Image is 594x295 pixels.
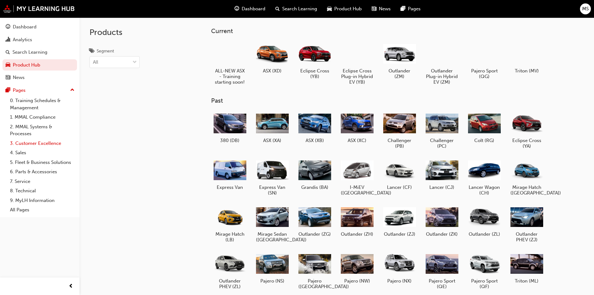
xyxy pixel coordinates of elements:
a: Outlander (ZH) [338,203,376,239]
span: car-icon [327,5,332,13]
span: News [379,5,391,12]
h3: Current [211,27,565,35]
a: Outlander (ZG) [296,203,333,239]
a: Triton (MV) [508,40,545,76]
h5: Eclipse Cross Plug-in Hybrid EV (YB) [341,68,374,85]
h5: Express Van [214,184,246,190]
a: ASX (XA) [254,110,291,146]
a: ASX (XB) [296,110,333,146]
button: Pages [2,85,77,96]
a: I-MiEV ([GEOGRAPHIC_DATA]) [338,156,376,198]
h5: ASX (XB) [298,138,331,143]
a: Mirage Sedan ([GEOGRAPHIC_DATA]) [254,203,291,245]
span: guage-icon [234,5,239,13]
h5: 380 (DB) [214,138,246,143]
h5: Eclipse Cross (YA) [510,138,543,149]
h5: I-MiEV ([GEOGRAPHIC_DATA]) [341,184,374,196]
a: Lancer (CF) [381,156,418,193]
a: Eclipse Cross (YB) [296,40,333,81]
a: 2. MMAL Systems & Processes [7,122,77,139]
a: Pajero ([GEOGRAPHIC_DATA]) [296,250,333,292]
h5: Outlander PHEV (ZL) [214,278,246,289]
span: pages-icon [401,5,405,13]
a: 4. Sales [7,148,77,158]
a: pages-iconPages [396,2,426,15]
h5: Outlander (ZK) [426,231,458,237]
a: Express Van [211,156,249,193]
div: All [93,59,98,66]
a: Grandis (BA) [296,156,333,193]
a: Lancer Wagon (CH) [466,156,503,198]
h5: Challenger (PB) [383,138,416,149]
a: Pajero (NX) [381,250,418,286]
span: search-icon [6,50,10,55]
h5: Outlander (ZJ) [383,231,416,237]
a: 1. MMAL Compliance [7,112,77,122]
a: ASX (XD) [254,40,291,76]
div: Segment [97,48,114,54]
a: car-iconProduct Hub [322,2,367,15]
a: Mirage Hatch ([GEOGRAPHIC_DATA]) [508,156,545,198]
div: News [13,74,25,81]
a: Challenger (PC) [423,110,461,151]
h5: Express Van (SN) [256,184,289,196]
a: Eclipse Cross Plug-in Hybrid EV (YB) [338,40,376,87]
h5: ASX (XC) [341,138,374,143]
a: Pajero Sport (QF) [466,250,503,292]
a: Challenger (PB) [381,110,418,151]
h5: Pajero Sport (QG) [468,68,501,79]
span: tags-icon [89,49,94,54]
h5: Eclipse Cross (YB) [298,68,331,79]
h5: Colt (RG) [468,138,501,143]
h5: Grandis (BA) [298,184,331,190]
a: Lancer (CJ) [423,156,461,193]
h5: Pajero ([GEOGRAPHIC_DATA]) [298,278,331,289]
span: Search Learning [282,5,317,12]
a: Triton (ML) [508,250,545,286]
h5: Outlander (ZG) [298,231,331,237]
h5: Pajero (NW) [341,278,374,284]
a: Outlander (ZL) [466,203,503,239]
a: news-iconNews [367,2,396,15]
h5: Outlander Plug-in Hybrid EV (ZM) [426,68,458,85]
a: guage-iconDashboard [229,2,270,15]
a: 380 (DB) [211,110,249,146]
span: up-icon [70,86,75,94]
a: Eclipse Cross (YA) [508,110,545,151]
span: prev-icon [69,283,73,290]
h5: Mirage Hatch (LB) [214,231,246,243]
span: guage-icon [6,24,10,30]
a: Pajero (NS) [254,250,291,286]
h5: Outlander (ZH) [341,231,374,237]
h3: Past [211,97,565,104]
a: News [2,72,77,83]
span: news-icon [6,75,10,81]
a: Product Hub [2,59,77,71]
button: MS [580,3,591,14]
h5: Mirage Hatch ([GEOGRAPHIC_DATA]) [510,184,543,196]
h5: ASX (XD) [256,68,289,74]
a: 3. Customer Excellence [7,139,77,148]
a: Outlander PHEV (ZL) [211,250,249,292]
a: 0. Training Schedules & Management [7,96,77,112]
h5: Outlander (ZM) [383,68,416,79]
h5: Lancer (CJ) [426,184,458,190]
a: Dashboard [2,21,77,33]
a: 9. MyLH Information [7,196,77,205]
div: Dashboard [13,23,36,31]
button: DashboardAnalyticsSearch LearningProduct HubNews [2,20,77,85]
div: Search Learning [12,49,47,56]
h2: Products [89,27,140,37]
span: pages-icon [6,88,10,93]
a: 6. Parts & Accessories [7,167,77,177]
a: search-iconSearch Learning [270,2,322,15]
div: Pages [13,87,26,94]
div: Analytics [13,36,32,43]
a: ASX (XC) [338,110,376,146]
a: 5. Fleet & Business Solutions [7,158,77,167]
h5: ALL-NEW ASX - Training starting soon! [214,68,246,85]
span: Product Hub [334,5,362,12]
img: mmal [3,5,75,13]
h5: Mirage Sedan ([GEOGRAPHIC_DATA]) [256,231,289,243]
